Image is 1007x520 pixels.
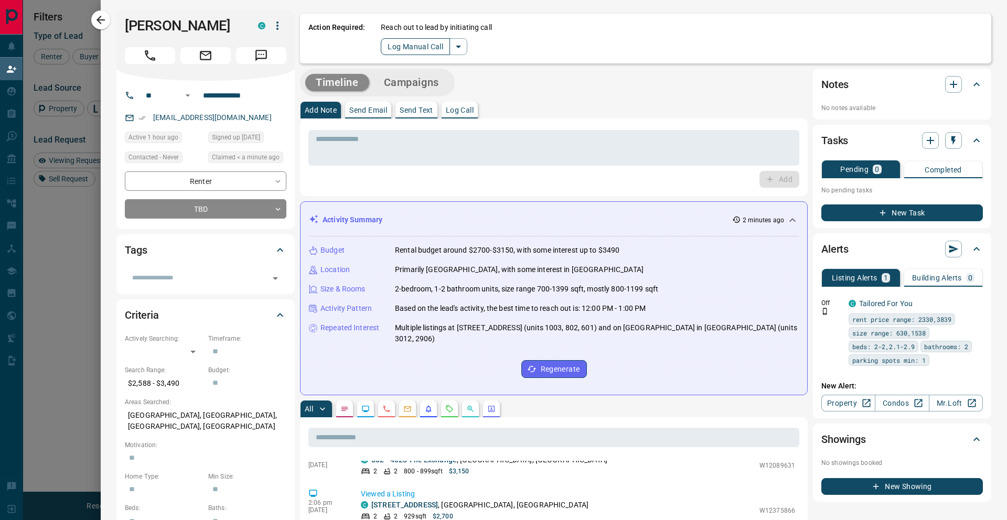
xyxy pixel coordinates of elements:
[821,395,875,411] a: Property
[759,461,795,470] p: W12089631
[125,375,203,392] p: $2,588 - $3,490
[875,166,879,173] p: 0
[320,303,372,314] p: Activity Pattern
[128,152,179,162] span: Contacted - Never
[925,166,962,174] p: Completed
[125,472,203,481] p: Home Type:
[521,360,587,378] button: Regenerate
[125,307,159,323] h2: Criteria
[821,76,849,93] h2: Notes
[821,427,983,452] div: Showings
[821,182,983,198] p: No pending tasks
[487,405,496,413] svg: Agent Actions
[361,501,368,508] div: condos.ca
[382,405,391,413] svg: Calls
[743,215,784,225] p: 2 minutes ago
[394,467,398,476] p: 2
[125,47,175,64] span: Call
[912,274,962,281] p: Building Alerts
[821,103,983,113] p: No notes available
[308,22,365,55] p: Action Required:
[821,204,983,221] button: New Task
[153,113,272,122] a: [EMAIL_ADDRESS][DOMAIN_NAME]
[400,106,433,114] p: Send Text
[821,72,983,97] div: Notes
[371,501,438,509] a: [STREET_ADDRESS]
[821,431,866,448] h2: Showings
[125,242,147,258] h2: Tags
[821,241,849,257] h2: Alerts
[840,166,869,173] p: Pending
[125,199,286,219] div: TBD
[208,472,286,481] p: Min Size:
[208,334,286,343] p: Timeframe:
[258,22,265,29] div: condos.ca
[125,334,203,343] p: Actively Searching:
[320,245,345,256] p: Budget
[821,298,842,308] p: Off
[381,38,450,55] button: Log Manual Call
[821,128,983,153] div: Tasks
[320,284,366,295] p: Size & Rooms
[395,303,646,314] p: Based on the lead's activity, the best time to reach out is: 12:00 PM - 1:00 PM
[125,171,286,191] div: Renter
[305,74,369,91] button: Timeline
[138,114,146,122] svg: Email Verified
[125,132,203,146] div: Tue Oct 14 2025
[340,405,349,413] svg: Notes
[875,395,929,411] a: Condos
[395,264,644,275] p: Primarily [GEOGRAPHIC_DATA], with some interest in [GEOGRAPHIC_DATA]
[361,489,795,500] p: Viewed a Listing
[125,237,286,263] div: Tags
[832,274,877,281] p: Listing Alerts
[268,271,283,286] button: Open
[309,210,799,230] div: Activity Summary2 minutes ago
[125,397,286,407] p: Areas Searched:
[821,308,829,315] svg: Push Notification Only
[180,47,231,64] span: Email
[821,381,983,392] p: New Alert:
[821,236,983,262] div: Alerts
[320,264,350,275] p: Location
[821,458,983,468] p: No showings booked
[308,461,345,469] p: [DATE]
[884,274,888,281] p: 1
[759,506,795,515] p: W12375866
[395,322,799,344] p: Multiple listings at [STREET_ADDRESS] (units 1003, 802, 601) and on [GEOGRAPHIC_DATA] in [GEOGRAP...
[466,405,475,413] svg: Opportunities
[446,106,474,114] p: Log Call
[852,314,951,324] span: rent price range: 2330,3839
[371,500,588,511] p: , [GEOGRAPHIC_DATA], [GEOGRAPHIC_DATA]
[852,328,926,338] span: size range: 630,1538
[361,405,370,413] svg: Lead Browsing Activity
[859,299,913,308] a: Tailored For You
[395,245,619,256] p: Rental budget around $2700-$3150, with some interest up to $3490
[929,395,983,411] a: Mr.Loft
[381,38,467,55] div: split button
[924,341,968,352] span: bathrooms: 2
[236,47,286,64] span: Message
[308,499,345,506] p: 2:06 pm
[373,467,377,476] p: 2
[125,302,286,328] div: Criteria
[821,478,983,495] button: New Showing
[125,17,242,34] h1: [PERSON_NAME]
[349,106,387,114] p: Send Email
[323,214,382,225] p: Activity Summary
[125,407,286,435] p: [GEOGRAPHIC_DATA], [GEOGRAPHIC_DATA], [GEOGRAPHIC_DATA], [GEOGRAPHIC_DATA]
[424,405,433,413] svg: Listing Alerts
[305,106,337,114] p: Add Note
[308,506,345,514] p: [DATE]
[395,284,658,295] p: 2-bedroom, 1-2 bathroom units, size range 700-1399 sqft, mostly 800-1199 sqft
[181,89,194,102] button: Open
[128,132,178,143] span: Active 1 hour ago
[381,22,492,33] p: Reach out to lead by initiating call
[212,152,280,162] span: Claimed < a minute ago
[404,467,442,476] p: 800 - 899 sqft
[208,151,286,166] div: Tue Oct 14 2025
[212,132,260,143] span: Signed up [DATE]
[125,440,286,450] p: Motivation:
[208,365,286,375] p: Budget:
[849,300,856,307] div: condos.ca
[125,503,203,513] p: Beds:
